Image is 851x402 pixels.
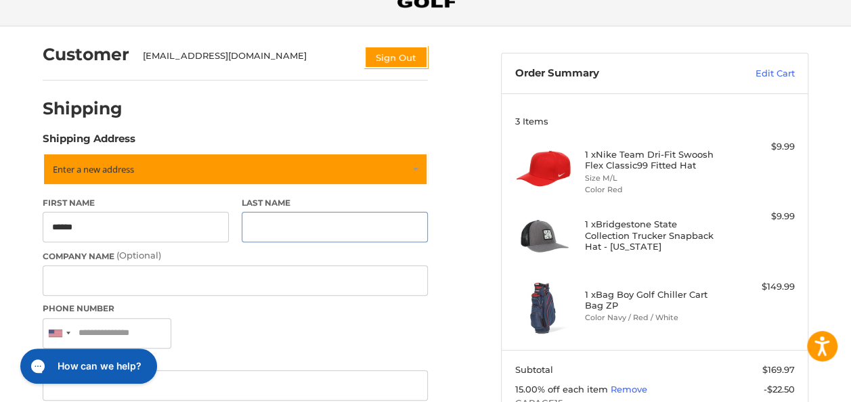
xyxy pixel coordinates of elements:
li: Size M/L [585,173,722,184]
div: United States: +1 [43,319,74,348]
span: Subtotal [515,364,553,375]
label: Address [43,355,428,367]
h2: Customer [43,44,129,65]
label: Phone Number [43,303,428,315]
button: Sign Out [364,46,428,68]
li: Color Red [585,184,722,196]
div: $149.99 [724,280,794,294]
span: -$22.50 [764,384,795,395]
legend: Shipping Address [43,131,135,153]
small: (Optional) [116,250,161,261]
h4: 1 x Bag Boy Golf Chiller Cart Bag ZP [585,289,722,311]
a: Remove [611,384,647,395]
div: $9.99 [724,210,794,223]
li: Color Navy / Red / White [585,312,722,323]
h3: 3 Items [515,116,795,127]
label: Last Name [242,197,428,209]
h2: Shipping [43,98,123,119]
div: $9.99 [724,140,794,154]
label: Company Name [43,249,428,263]
span: 15.00% off each item [515,384,611,395]
span: $169.97 [762,364,795,375]
span: Enter a new address [53,163,134,175]
h3: Order Summary [515,67,705,81]
h4: 1 x Nike Team Dri-Fit Swoosh Flex Classic99 Fitted Hat [585,149,722,171]
label: First Name [43,197,229,209]
a: Edit Cart [705,67,795,81]
a: Enter or select a different address [43,153,428,185]
div: [EMAIL_ADDRESS][DOMAIN_NAME] [143,49,351,68]
h4: 1 x Bridgestone State Collection Trucker Snapback Hat - [US_STATE] [585,219,722,252]
iframe: Gorgias live chat messenger [14,344,161,388]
